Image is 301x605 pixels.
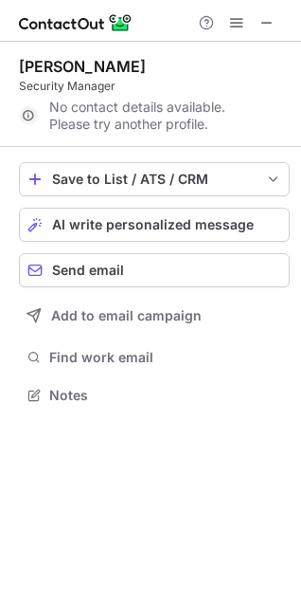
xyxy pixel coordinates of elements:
button: Send email [19,253,290,287]
button: Add to email campaign [19,299,290,333]
button: Notes [19,382,290,409]
span: Add to email campaign [51,308,202,323]
span: Send email [52,263,124,278]
span: Notes [49,387,282,404]
img: ContactOut v5.3.10 [19,11,133,34]
button: save-profile-one-click [19,162,290,196]
button: AI write personalized message [19,208,290,242]
button: Find work email [19,344,290,371]
span: Find work email [49,349,282,366]
div: Save to List / ATS / CRM [52,172,257,187]
span: AI write personalized message [52,217,254,232]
